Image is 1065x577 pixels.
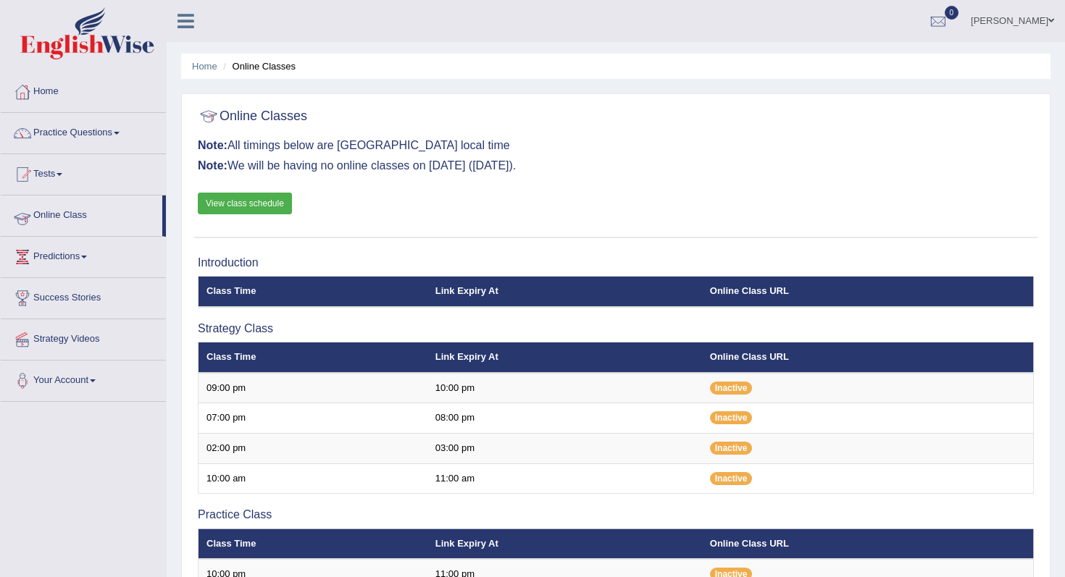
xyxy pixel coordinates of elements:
h3: Strategy Class [198,322,1034,335]
th: Online Class URL [702,277,1034,307]
a: View class schedule [198,193,292,214]
th: Link Expiry At [427,342,702,373]
th: Class Time [199,342,427,373]
span: Inactive [710,382,753,395]
h3: We will be having no online classes on [DATE] ([DATE]). [198,159,1034,172]
span: 0 [945,6,959,20]
li: Online Classes [220,59,296,73]
h2: Online Classes [198,106,307,127]
b: Note: [198,159,227,172]
h3: Practice Class [198,508,1034,521]
a: Home [1,72,166,108]
td: 02:00 pm [199,433,427,463]
th: Link Expiry At [427,277,702,307]
h3: Introduction [198,256,1034,269]
a: Predictions [1,237,166,273]
span: Inactive [710,411,753,424]
td: 11:00 am [427,463,702,494]
a: Tests [1,154,166,190]
b: Note: [198,139,227,151]
th: Online Class URL [702,528,1034,559]
a: Practice Questions [1,113,166,149]
td: 03:00 pm [427,433,702,463]
td: 07:00 pm [199,403,427,434]
td: 10:00 am [199,463,427,494]
th: Class Time [199,277,427,307]
a: Online Class [1,195,162,232]
th: Online Class URL [702,342,1034,373]
span: Inactive [710,472,753,485]
td: 09:00 pm [199,373,427,403]
a: Your Account [1,361,166,397]
td: 10:00 pm [427,373,702,403]
a: Strategy Videos [1,319,166,355]
td: 08:00 pm [427,403,702,434]
th: Class Time [199,528,427,559]
th: Link Expiry At [427,528,702,559]
a: Home [192,61,217,72]
span: Inactive [710,442,753,455]
a: Success Stories [1,278,166,314]
h3: All timings below are [GEOGRAPHIC_DATA] local time [198,139,1034,152]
